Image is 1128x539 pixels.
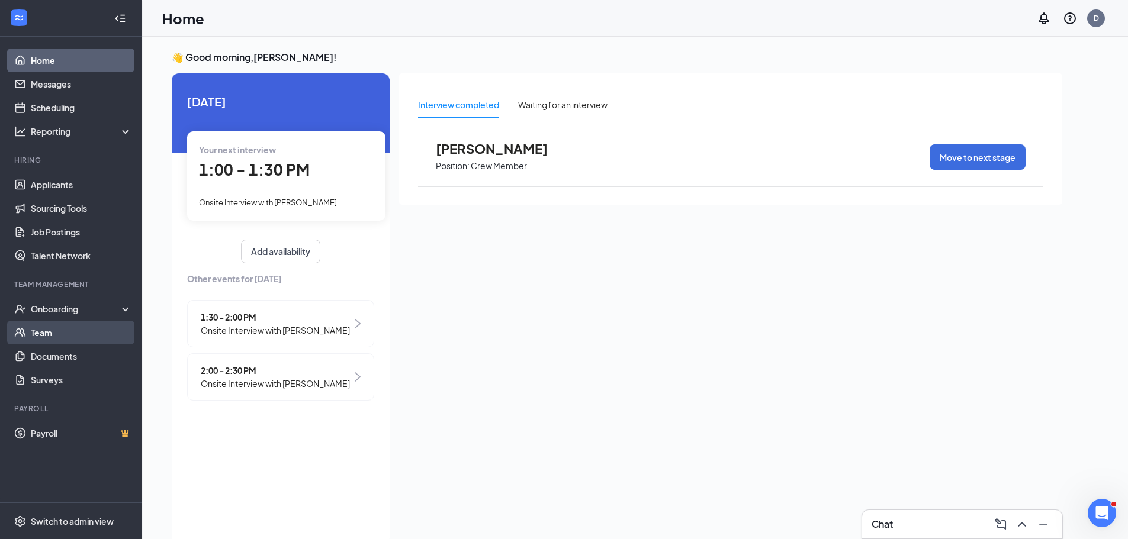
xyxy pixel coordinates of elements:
[471,160,527,172] p: Crew Member
[114,12,126,24] svg: Collapse
[1037,11,1051,25] svg: Notifications
[14,515,26,527] svg: Settings
[1034,515,1053,534] button: Minimize
[201,377,350,390] span: Onsite Interview with [PERSON_NAME]
[31,49,132,72] a: Home
[241,240,320,263] button: Add availability
[199,198,337,207] span: Onsite Interview with [PERSON_NAME]
[1063,11,1077,25] svg: QuestionInfo
[201,324,350,337] span: Onsite Interview with [PERSON_NAME]
[31,220,132,244] a: Job Postings
[31,96,132,120] a: Scheduling
[31,344,132,368] a: Documents
[31,303,122,315] div: Onboarding
[14,404,130,414] div: Payroll
[31,72,132,96] a: Messages
[14,279,130,289] div: Team Management
[31,196,132,220] a: Sourcing Tools
[930,144,1026,170] button: Move to next stage
[1013,515,1031,534] button: ChevronUp
[199,144,276,155] span: Your next interview
[436,160,470,172] p: Position:
[187,272,374,285] span: Other events for [DATE]
[162,8,204,28] h1: Home
[1036,517,1050,531] svg: Minimize
[14,125,26,137] svg: Analysis
[14,303,26,315] svg: UserCheck
[187,92,374,111] span: [DATE]
[201,364,350,377] span: 2:00 - 2:30 PM
[201,311,350,324] span: 1:30 - 2:00 PM
[14,155,130,165] div: Hiring
[199,160,310,179] span: 1:00 - 1:30 PM
[994,517,1008,531] svg: ComposeMessage
[172,51,1062,64] h3: 👋 Good morning, [PERSON_NAME] !
[13,12,25,24] svg: WorkstreamLogo
[31,515,114,527] div: Switch to admin view
[31,125,133,137] div: Reporting
[1094,13,1099,23] div: D
[518,98,608,111] div: Waiting for an interview
[436,141,566,156] span: [PERSON_NAME]
[31,368,132,392] a: Surveys
[991,515,1010,534] button: ComposeMessage
[1088,499,1116,527] iframe: Intercom live chat
[1015,517,1029,531] svg: ChevronUp
[418,98,499,111] div: Interview completed
[872,518,893,531] h3: Chat
[31,421,132,445] a: PayrollCrown
[31,244,132,267] a: Talent Network
[31,321,132,344] a: Team
[31,173,132,196] a: Applicants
